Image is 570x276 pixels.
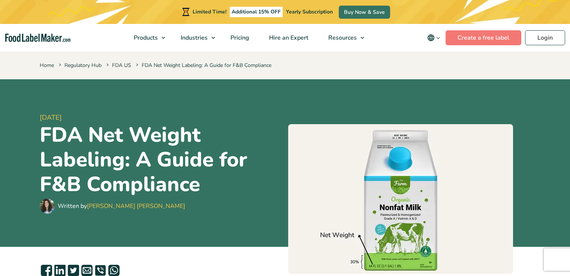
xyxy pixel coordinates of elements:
[87,202,185,210] a: [PERSON_NAME] [PERSON_NAME]
[230,7,283,17] span: Additional 15% OFF
[339,6,390,19] a: Buy Now & Save
[64,62,102,69] a: Regulatory Hub
[228,34,250,42] span: Pricing
[58,202,185,211] div: Written by
[326,34,358,42] span: Resources
[193,8,226,15] span: Limited Time!
[40,62,54,69] a: Home
[40,123,282,197] h1: FDA Net Weight Labeling: A Guide for F&B Compliance
[319,24,368,52] a: Resources
[259,24,317,52] a: Hire an Expert
[171,24,219,52] a: Industries
[135,62,271,69] span: FDA Net Weight Labeling: A Guide for F&B Compliance
[40,113,282,123] span: [DATE]
[446,30,521,45] a: Create a free label
[286,8,333,15] span: Yearly Subscription
[178,34,208,42] span: Industries
[40,199,55,214] img: Maria Abi Hanna - Food Label Maker
[267,34,309,42] span: Hire an Expert
[525,30,565,45] a: Login
[221,24,257,52] a: Pricing
[132,34,159,42] span: Products
[112,62,131,69] a: FDA US
[124,24,169,52] a: Products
